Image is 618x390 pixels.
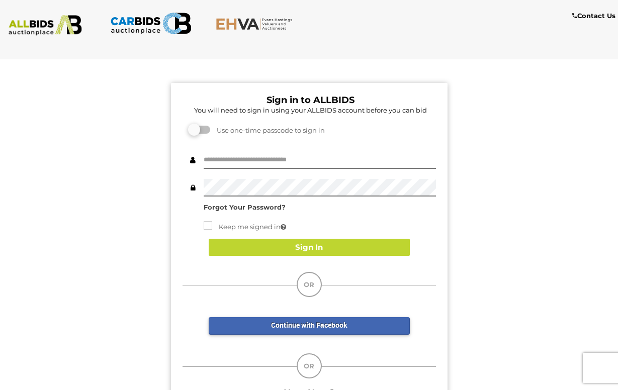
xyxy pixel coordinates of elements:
[5,15,86,36] img: ALLBIDS.com.au
[267,94,355,106] b: Sign in to ALLBIDS
[209,317,410,335] a: Continue with Facebook
[297,272,322,297] div: OR
[572,12,615,20] b: Contact Us
[110,10,192,37] img: CARBIDS.com.au
[204,203,286,211] a: Forgot Your Password?
[185,107,436,114] h5: You will need to sign in using your ALLBIDS account before you can bid
[209,239,410,256] button: Sign In
[212,126,325,134] span: Use one-time passcode to sign in
[297,353,322,378] div: OR
[204,221,286,233] label: Keep me signed in
[216,18,297,30] img: EHVA.com.au
[572,10,618,22] a: Contact Us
